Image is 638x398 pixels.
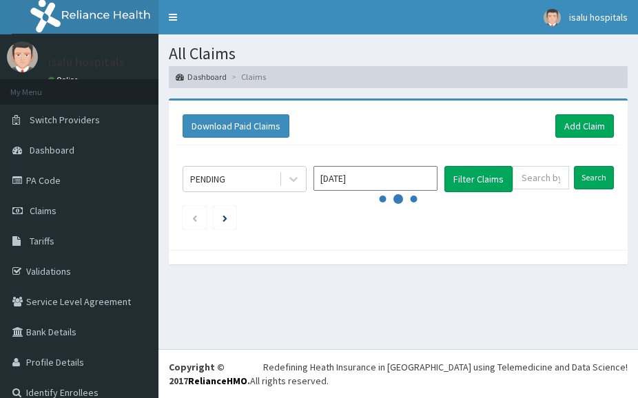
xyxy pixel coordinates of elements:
img: User Image [7,41,38,72]
footer: All rights reserved. [158,349,638,398]
span: Switch Providers [30,114,100,126]
h1: All Claims [169,45,628,63]
input: Search [574,166,614,189]
button: Filter Claims [444,166,513,192]
div: Redefining Heath Insurance in [GEOGRAPHIC_DATA] using Telemedicine and Data Science! [263,360,628,374]
div: PENDING [190,172,225,186]
input: Search by HMO ID [513,166,569,189]
input: Select Month and Year [313,166,438,191]
svg: audio-loading [378,178,419,220]
a: Add Claim [555,114,614,138]
a: RelianceHMO [188,375,247,387]
button: Download Paid Claims [183,114,289,138]
a: Dashboard [176,71,227,83]
p: isalu hospitals [48,56,125,68]
span: Dashboard [30,144,74,156]
a: Previous page [192,211,198,224]
span: Claims [30,205,56,217]
span: isalu hospitals [569,11,628,23]
a: Online [48,75,81,85]
li: Claims [228,71,266,83]
span: Tariffs [30,235,54,247]
img: User Image [544,9,561,26]
strong: Copyright © 2017 . [169,361,250,387]
a: Next page [223,211,227,224]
